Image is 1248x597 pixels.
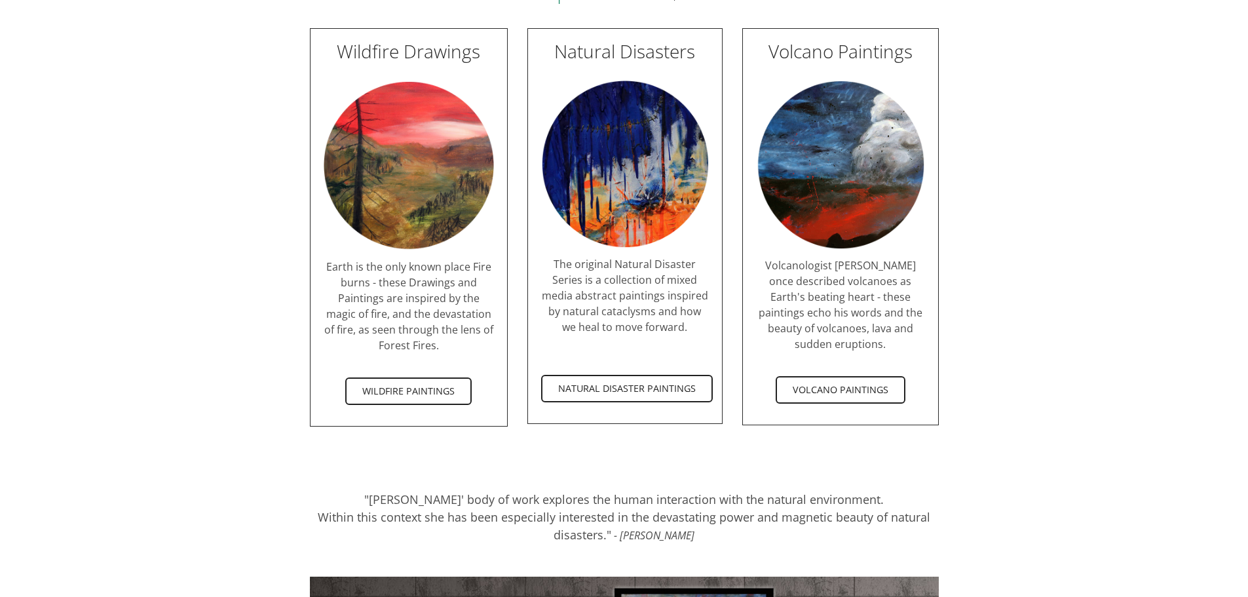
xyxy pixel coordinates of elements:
span: Volcano Paintings [777,377,904,402]
div: ​ [756,258,925,352]
h2: Wildfire Drawings [324,42,494,60]
a: Natural Disaster Paintings [541,375,713,402]
span: Wildfire Paintings [347,379,470,404]
div: ​ [324,259,494,353]
span: Earth is the only known place Fire burns - these Drawings and Paintings are inspired by the magic... [324,260,493,353]
a: Volcano Paintings [776,376,905,404]
span: Volcanologist [PERSON_NAME] once described volcanoes as Earth's beating heart - these paintings e... [759,258,922,351]
img: Volcanoes by Stephanie Peters [756,81,925,250]
h2: Natural Disasters [541,42,709,60]
em: ​ - [PERSON_NAME] [611,528,694,543]
img: Wildfires by Stephanie Peters [324,81,494,251]
span: The original Natural Disaster Series is a collection of mixed media abstract paintings inspired b... [542,257,708,334]
span: Natural Disaster Paintings [542,376,711,401]
a: Wildfire Paintings [345,377,472,405]
h2: Volcano Paintings [756,42,925,60]
font: "[PERSON_NAME]' body of work explores the human interaction with the natural environment. Within ... [318,491,930,543]
img: Natural Disasters by Stephanie Peters [541,81,709,248]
